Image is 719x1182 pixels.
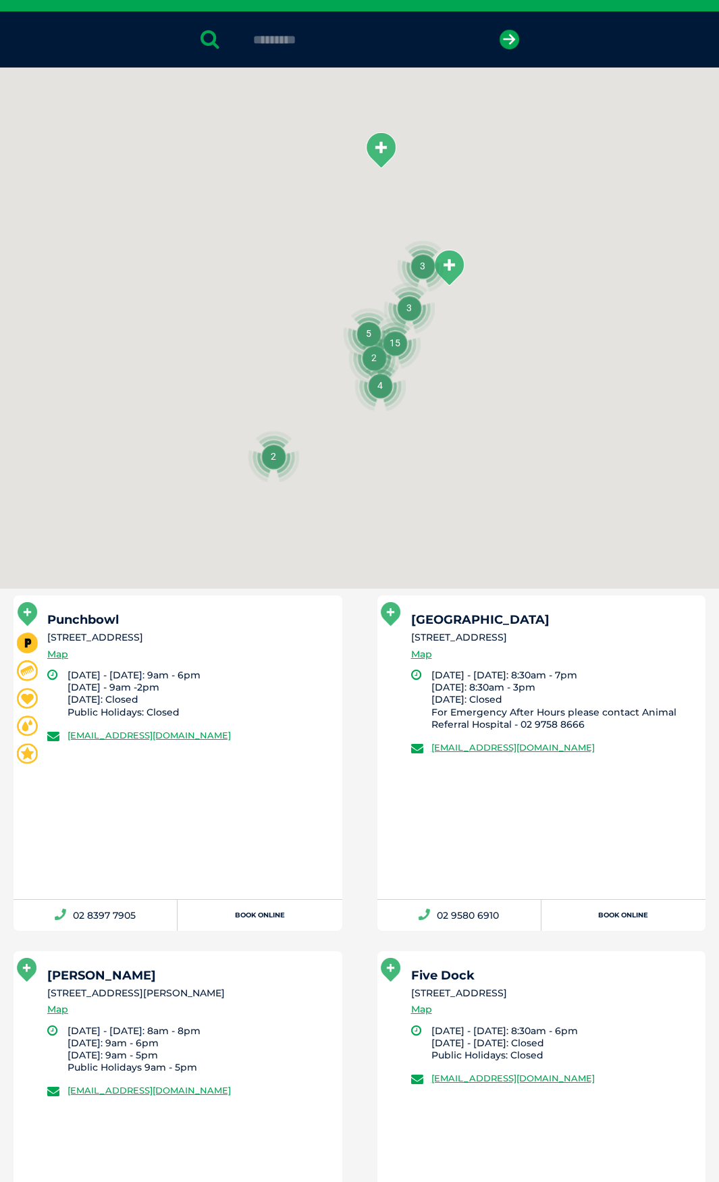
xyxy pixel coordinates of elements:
[178,900,342,931] a: Book Online
[411,630,694,645] li: [STREET_ADDRESS]
[343,308,394,359] div: 5
[411,986,694,1000] li: [STREET_ADDRESS]
[68,1025,330,1074] li: [DATE] - [DATE]: 8am - 8pm [DATE]: 9am - 6pm [DATE]: 9am - 5pm Public Holidays 9am - 5pm
[47,630,330,645] li: [STREET_ADDRESS]
[68,669,330,718] li: [DATE] - [DATE]: 9am - 6pm [DATE] - 9am -2pm [DATE]: Closed Public Holidays: Closed
[411,969,694,982] h5: Five Dock
[47,614,330,626] h5: Punchbowl
[431,1073,595,1083] a: [EMAIL_ADDRESS][DOMAIN_NAME]
[47,647,68,662] a: Map
[364,132,398,169] div: South Tamworth
[432,249,466,286] div: Tanilba Bay
[397,240,448,292] div: 3
[68,730,231,741] a: [EMAIL_ADDRESS][DOMAIN_NAME]
[411,647,432,662] a: Map
[411,614,694,626] h5: [GEOGRAPHIC_DATA]
[541,900,705,931] a: Book Online
[369,317,421,369] div: 15
[47,986,330,1000] li: [STREET_ADDRESS][PERSON_NAME]
[14,900,178,931] a: 02 8397 7905
[68,1085,231,1096] a: [EMAIL_ADDRESS][DOMAIN_NAME]
[431,1025,694,1062] li: [DATE] - [DATE]: 8:30am - 6pm [DATE] - [DATE]: Closed Public Holidays: Closed
[377,900,541,931] a: 02 9580 6910
[47,1002,68,1017] a: Map
[248,431,299,482] div: 2
[431,669,694,730] li: [DATE] - [DATE]: 8:30am - 7pm [DATE]: 8:30am - 3pm [DATE]: Closed For Emergency After Hours pleas...
[383,282,435,333] div: 3
[431,742,595,753] a: [EMAIL_ADDRESS][DOMAIN_NAME]
[411,1002,432,1017] a: Map
[354,360,406,411] div: 4
[47,969,330,982] h5: [PERSON_NAME]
